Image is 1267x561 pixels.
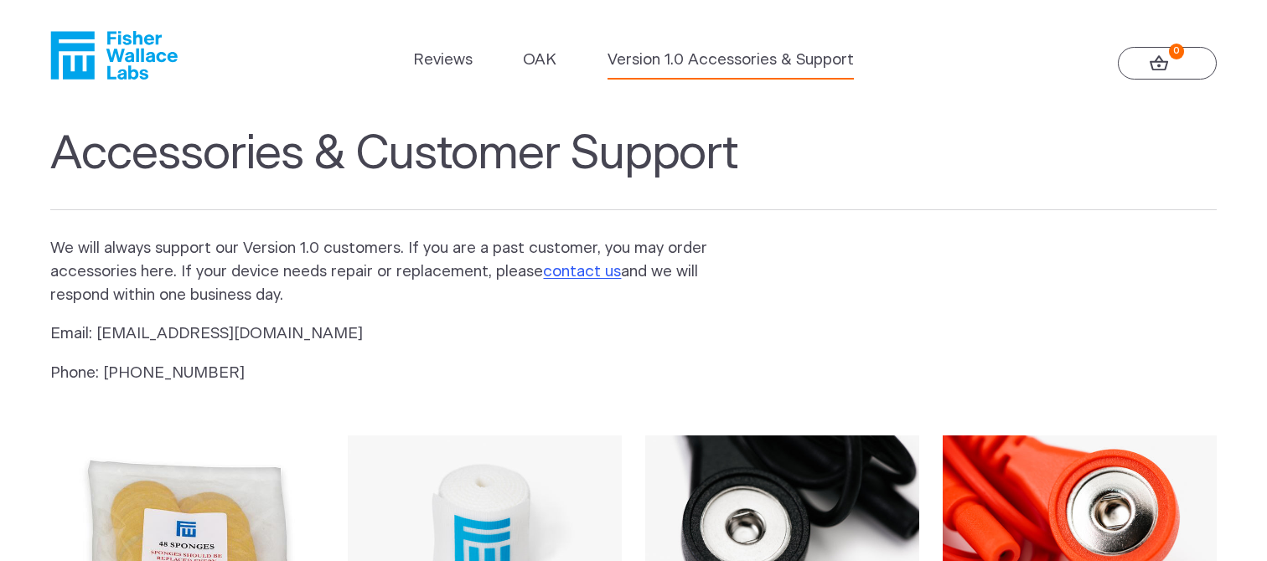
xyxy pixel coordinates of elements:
a: Fisher Wallace [50,31,178,80]
a: 0 [1118,47,1217,80]
p: Email: [EMAIL_ADDRESS][DOMAIN_NAME] [50,322,734,346]
a: contact us [543,264,621,280]
a: Version 1.0 Accessories & Support [608,49,854,72]
a: Reviews [413,49,473,72]
strong: 0 [1169,44,1185,59]
a: OAK [523,49,556,72]
p: We will always support our Version 1.0 customers. If you are a past customer, you may order acces... [50,237,734,307]
h1: Accessories & Customer Support [50,126,1216,210]
p: Phone: [PHONE_NUMBER] [50,362,734,385]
